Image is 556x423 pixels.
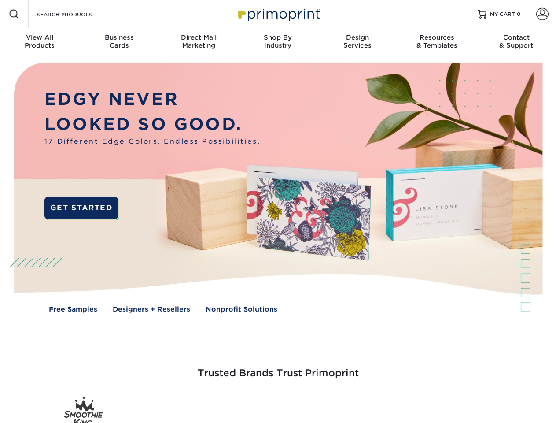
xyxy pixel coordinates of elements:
a: Contact& Support [477,28,556,56]
img: Primoprint [234,4,322,23]
span: Design [318,33,397,41]
div: Industry [238,33,317,49]
div: & Templates [397,33,476,49]
a: Nonprofit Solutions [206,304,277,315]
div: Cards [79,33,158,49]
a: GET STARTED [44,197,118,219]
a: BusinessCards [79,28,158,56]
a: Direct MailMarketing [159,28,238,56]
h3: Trusted Brands Trust Primoprint [21,346,536,390]
div: Services [318,33,397,49]
span: 0 [517,11,521,17]
a: Resources& Templates [397,28,476,56]
span: Resources [397,33,476,41]
a: DesignServices [318,28,397,56]
a: Designers + Resellers [113,304,190,315]
span: Direct Mail [159,33,238,41]
div: & Support [477,33,556,49]
a: Free Samples [49,304,97,315]
span: 17 Different Edge Colors. Endless Possibilities. [44,137,260,147]
span: Shop By [238,33,317,41]
p: LOOKED SO GOOD. [44,112,260,137]
span: MY CART [490,11,515,18]
p: EDGY NEVER [44,87,260,112]
div: Marketing [159,33,238,49]
input: SEARCH PRODUCTS..... [36,9,122,19]
span: Contact [477,33,556,41]
span: Business [79,33,158,41]
a: Shop ByIndustry [238,28,317,56]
